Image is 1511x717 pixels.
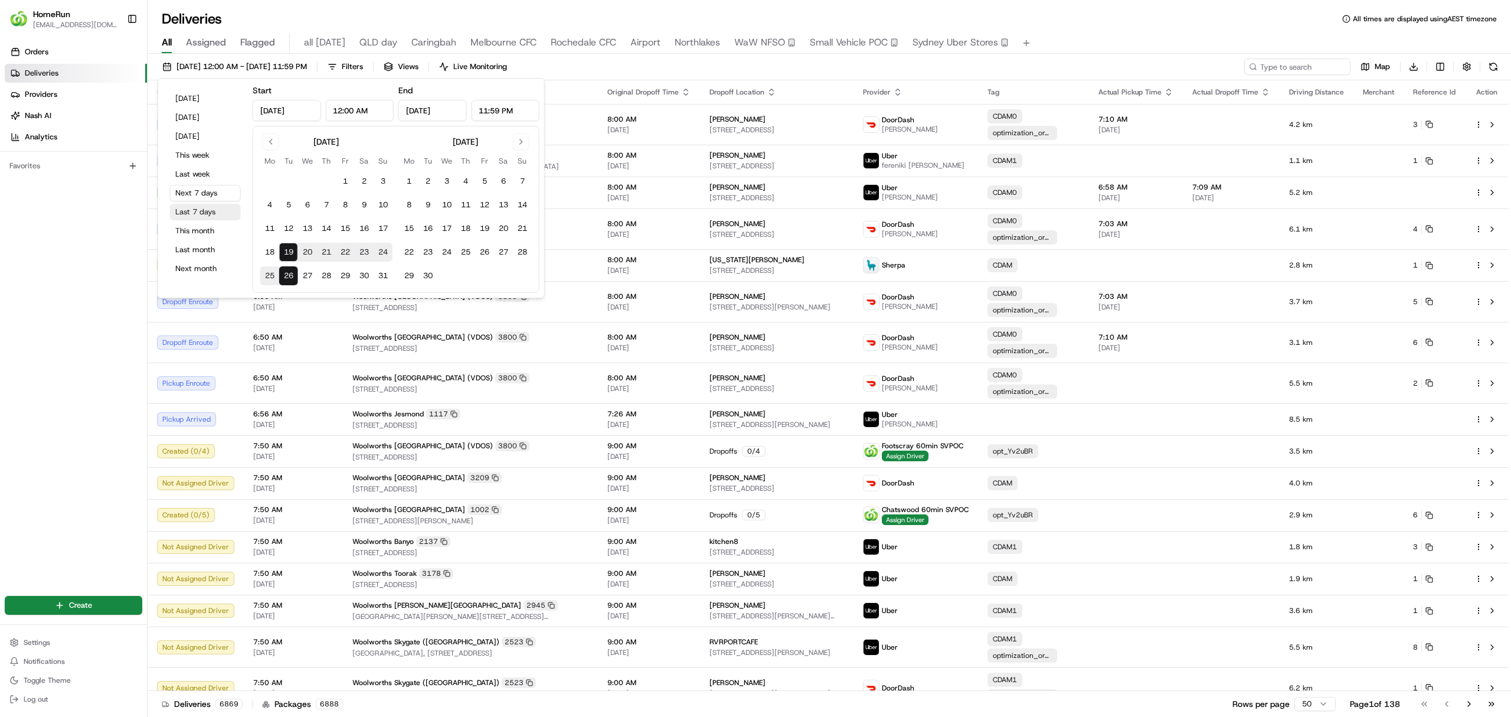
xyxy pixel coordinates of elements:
[607,302,691,312] span: [DATE]
[355,195,374,214] button: 9
[993,387,1052,396] span: optimization_order_unassigned
[456,172,475,191] button: 4
[5,653,142,670] button: Notifications
[882,229,938,239] span: [PERSON_NAME]
[864,640,879,655] img: uber-new-logo.jpeg
[882,419,938,429] span: [PERSON_NAME]
[418,219,437,238] button: 16
[1289,415,1344,424] span: 8.5 km
[1098,219,1173,229] span: 7:03 AM
[260,155,279,167] th: Monday
[709,161,844,171] span: [STREET_ADDRESS]
[1098,182,1173,192] span: 6:58 AM
[1192,87,1258,97] span: Actual Dropoff Time
[5,43,147,61] a: Orders
[69,600,92,611] span: Create
[157,58,312,75] button: [DATE] 12:00 AM - [DATE] 11:59 PM
[5,691,142,708] button: Log out
[709,409,766,419] span: [PERSON_NAME]
[170,90,241,107] button: [DATE]
[418,243,437,262] button: 23
[993,370,1017,380] span: CDAM0
[471,100,539,121] input: Time
[317,243,336,262] button: 21
[675,35,720,50] span: Northlakes
[495,441,529,451] div: 3800
[456,243,475,262] button: 25
[1098,87,1162,97] span: Actual Pickup Time
[426,409,460,419] div: 1117
[374,243,393,262] button: 24
[709,230,844,239] span: [STREET_ADDRESS]
[170,185,241,201] button: Next 7 days
[1098,343,1173,353] span: [DATE]
[279,243,298,262] button: 19
[742,446,766,457] div: 0 / 4
[993,330,1017,339] span: CDAM0
[5,5,122,33] button: HomeRunHomeRun[EMAIL_ADDRESS][DOMAIN_NAME]
[437,195,456,214] button: 10
[882,343,938,352] span: [PERSON_NAME]
[352,441,493,451] span: Woolworths [GEOGRAPHIC_DATA] (VDOS)
[864,185,879,200] img: uber-new-logo.jpeg
[607,182,691,192] span: 8:00 AM
[513,195,532,214] button: 14
[709,266,844,275] span: [STREET_ADDRESS]
[411,35,456,50] span: Caringbah
[400,266,418,285] button: 29
[374,266,393,285] button: 31
[336,172,355,191] button: 1
[1413,297,1433,307] button: 5
[1375,61,1390,72] span: Map
[1098,193,1173,203] span: [DATE]
[864,335,879,350] img: doordash_logo_v2.png
[400,195,418,214] button: 8
[1098,333,1173,342] span: 7:10 AM
[5,634,142,651] button: Settings
[607,373,691,383] span: 8:00 AM
[993,289,1017,298] span: CDAM0
[1413,87,1456,97] span: Reference Id
[400,219,418,238] button: 15
[607,193,691,203] span: [DATE]
[709,219,766,229] span: [PERSON_NAME]
[437,172,456,191] button: 3
[864,258,879,273] img: sherpa_logo.png
[355,243,374,262] button: 23
[253,384,333,393] span: [DATE]
[1289,188,1344,197] span: 5.2 km
[253,409,333,419] span: 6:56 AM
[374,219,393,238] button: 17
[25,110,51,121] span: Nash AI
[1289,87,1344,97] span: Driving Distance
[494,195,513,214] button: 13
[322,58,368,75] button: Filters
[709,292,766,301] span: [PERSON_NAME]
[1413,510,1433,520] button: 6
[33,20,117,30] button: [EMAIL_ADDRESS][DOMAIN_NAME]
[378,58,424,75] button: Views
[993,112,1017,121] span: CDAM0
[279,155,298,167] th: Tuesday
[336,243,355,262] button: 22
[864,539,879,555] img: uber-new-logo.jpeg
[1098,302,1173,312] span: [DATE]
[317,155,336,167] th: Thursday
[1289,379,1344,388] span: 5.5 km
[709,384,844,393] span: [STREET_ADDRESS]
[882,383,938,393] span: [PERSON_NAME]
[475,172,494,191] button: 5
[607,343,691,353] span: [DATE]
[260,243,279,262] button: 18
[607,151,691,160] span: 8:00 AM
[24,695,48,704] span: Log out
[709,87,764,97] span: Dropoff Location
[5,106,147,125] a: Nash AI
[317,195,336,214] button: 7
[398,61,418,72] span: Views
[162,9,222,28] h1: Deliveries
[24,676,71,685] span: Toggle Theme
[352,409,424,419] span: Woolworths Jesmond
[162,35,172,50] span: All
